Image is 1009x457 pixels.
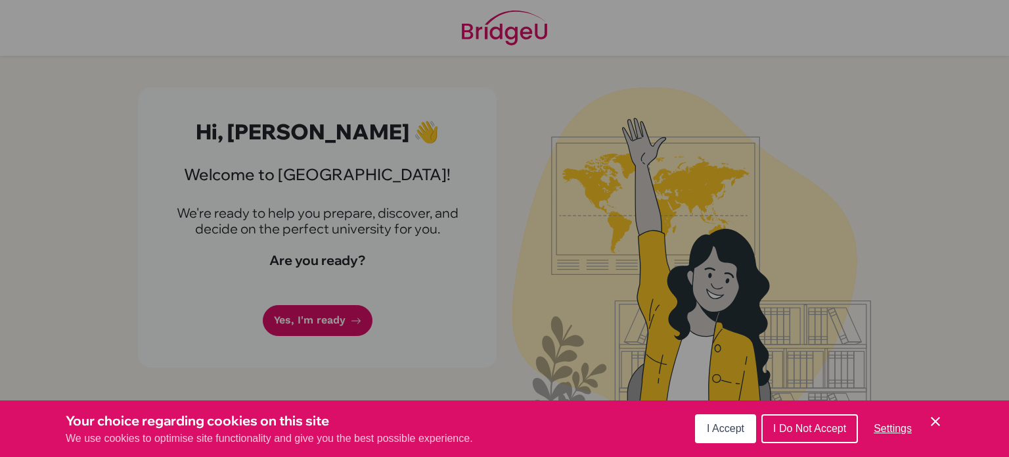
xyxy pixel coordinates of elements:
button: I Accept [695,414,756,443]
span: I Accept [707,423,744,434]
p: We use cookies to optimise site functionality and give you the best possible experience. [66,431,473,446]
span: I Do Not Accept [773,423,846,434]
h3: Your choice regarding cookies on this site [66,411,473,431]
span: Settings [874,423,912,434]
button: Save and close [928,414,943,429]
button: I Do Not Accept [761,414,858,443]
button: Settings [863,416,922,442]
